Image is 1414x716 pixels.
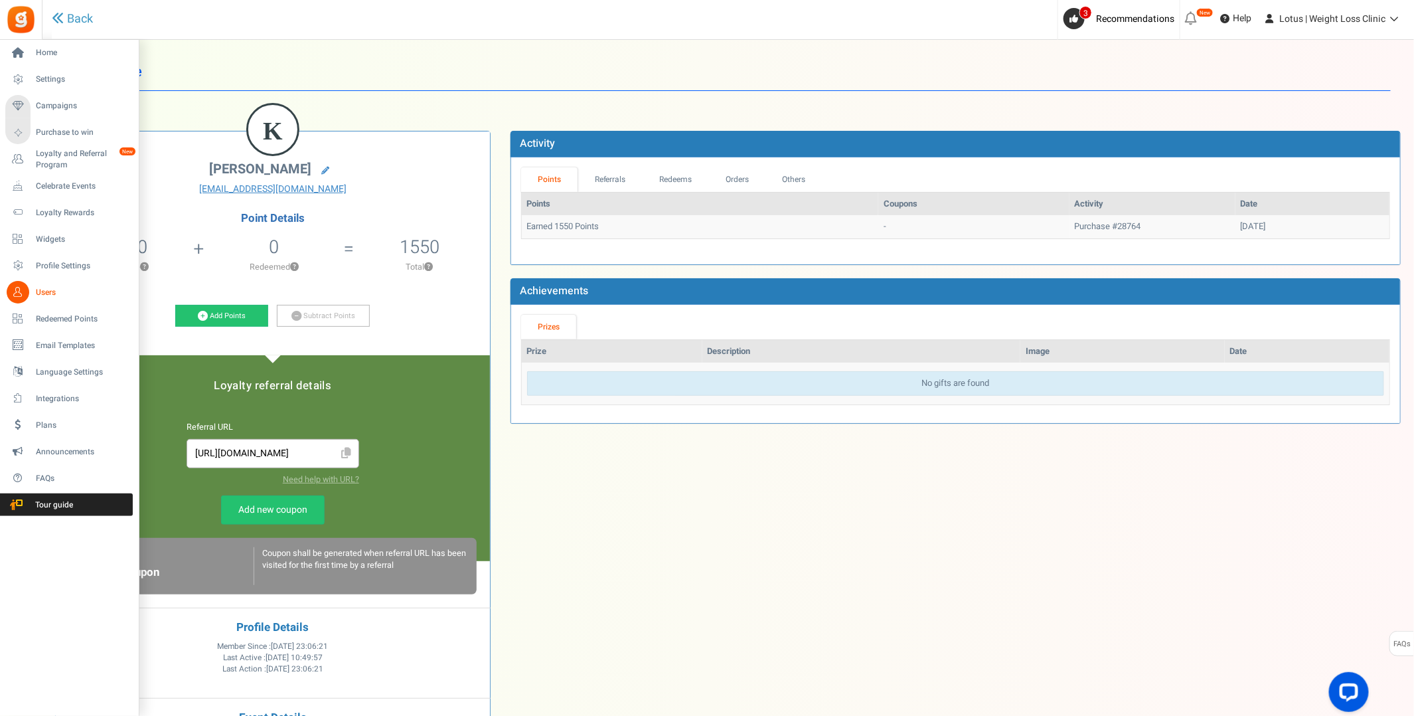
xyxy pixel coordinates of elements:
h4: Point Details [56,213,490,224]
h6: Loyalty Referral Coupon [78,554,254,579]
span: [DATE] 23:06:21 [271,641,328,652]
a: Orders [709,167,766,192]
span: FAQs [1393,632,1411,657]
th: Description [702,340,1020,363]
button: ? [290,263,299,272]
th: Points [522,193,878,216]
b: Achievements [520,283,589,299]
a: Settings [5,68,133,91]
a: Campaigns [5,95,133,118]
a: Profile Settings [5,254,133,277]
h1: User Profile [65,53,1391,91]
span: Last Active : [223,652,323,664]
a: 3 Recommendations [1063,8,1180,29]
span: [PERSON_NAME] [209,159,311,179]
a: Redeems [643,167,709,192]
a: Integrations [5,387,133,410]
a: Loyalty and Referral Program New [5,148,133,171]
img: Gratisfaction [6,5,36,35]
a: Language Settings [5,361,133,383]
a: Purchase to win [5,122,133,144]
span: Home [36,47,129,58]
th: Image [1020,340,1225,363]
h5: 1550 [400,237,439,257]
h6: Referral URL [187,423,359,432]
h5: 0 [269,237,279,257]
a: Others [765,167,823,192]
span: Integrations [36,393,129,404]
span: Language Settings [36,367,129,378]
a: Add new coupon [221,495,325,525]
span: Recommendations [1096,12,1174,26]
th: Date [1235,193,1389,216]
td: Purchase #28764 [1069,215,1235,238]
a: FAQs [5,467,133,490]
span: Profile Settings [36,260,129,272]
em: New [1196,8,1214,17]
span: Users [36,287,129,298]
p: Redeemed [206,261,343,273]
span: [DATE] 23:06:21 [266,664,323,675]
td: - [878,215,1069,238]
b: Activity [520,135,556,151]
h5: Loyalty referral details [69,380,477,392]
span: Tour guide [6,499,99,511]
a: Redeemed Points [5,308,133,330]
a: Plans [5,414,133,436]
p: Total [356,261,483,273]
button: ? [424,263,433,272]
button: ? [140,263,149,272]
th: Prize [522,340,702,363]
a: Add Points [175,305,268,327]
a: Home [5,42,133,64]
h4: Profile Details [66,622,480,634]
span: Redeemed Points [36,313,129,325]
span: Member Since : [217,641,328,652]
a: Help [1215,8,1257,29]
span: Plans [36,420,129,431]
figcaption: K [248,105,297,157]
a: Prizes [521,315,577,339]
a: Users [5,281,133,304]
a: Email Templates [5,334,133,357]
span: Email Templates [36,340,129,351]
th: Date [1225,340,1389,363]
a: Need help with URL? [283,474,359,486]
th: Coupons [878,193,1069,216]
span: Purchase to win [36,127,129,138]
span: Celebrate Events [36,181,129,192]
a: Announcements [5,440,133,463]
span: Lotus | Weight Loss Clinic [1280,12,1386,26]
span: Widgets [36,234,129,245]
em: New [119,147,136,156]
div: No gifts are found [527,371,1384,396]
a: Celebrate Events [5,175,133,197]
span: Last Action : [222,664,323,675]
span: FAQs [36,473,129,484]
span: 3 [1079,6,1092,19]
th: Activity [1069,193,1235,216]
a: [EMAIL_ADDRESS][DOMAIN_NAME] [66,183,480,196]
a: Subtract Points [277,305,370,327]
span: Loyalty and Referral Program [36,148,133,171]
div: [DATE] [1241,221,1384,233]
span: Announcements [36,446,129,458]
span: [DATE] 10:49:57 [266,652,323,664]
span: Help [1229,12,1251,25]
span: Loyalty Rewards [36,207,129,219]
a: Referrals [578,167,643,192]
span: Settings [36,74,129,85]
a: Points [521,167,578,192]
span: Click to Copy [336,442,357,466]
div: Coupon shall be generated when referral URL has been visited for the first time by a referral [254,547,467,585]
a: Loyalty Rewards [5,201,133,224]
td: Earned 1550 Points [522,215,878,238]
a: Widgets [5,228,133,250]
span: Campaigns [36,100,129,112]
